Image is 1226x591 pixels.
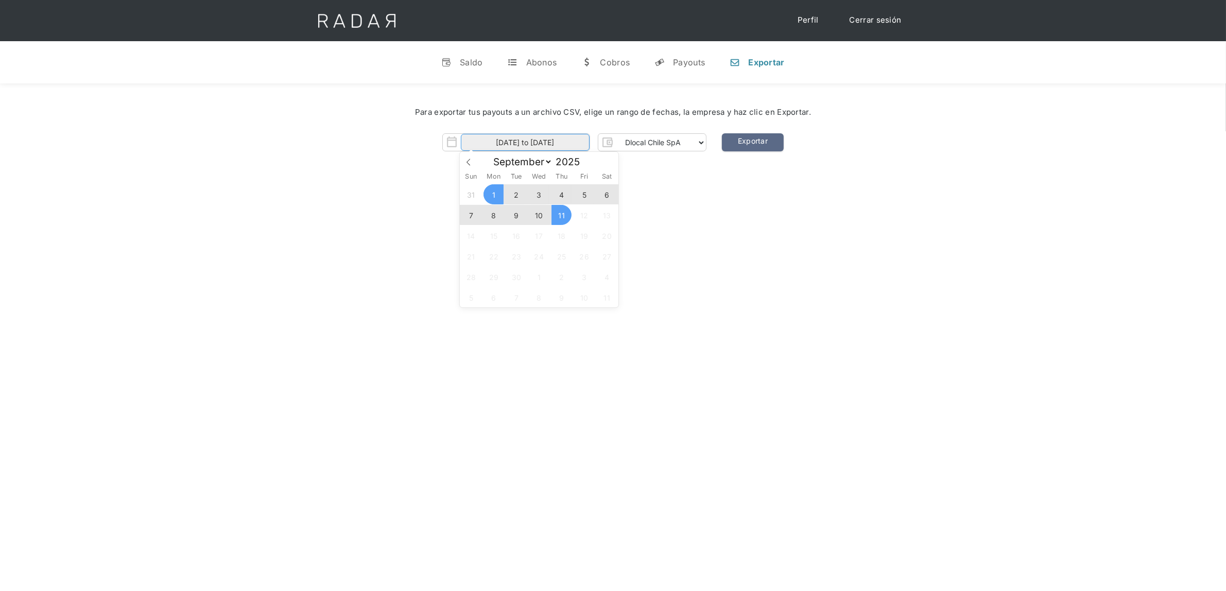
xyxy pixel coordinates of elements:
span: October 6, 2025 [484,287,504,307]
span: September 3, 2025 [529,184,549,204]
span: October 1, 2025 [529,267,549,287]
span: September 15, 2025 [484,225,504,246]
span: Mon [482,173,505,180]
span: September 2, 2025 [506,184,526,204]
span: October 4, 2025 [597,267,617,287]
div: n [730,57,740,67]
div: Abonos [526,57,557,67]
span: September 1, 2025 [484,184,504,204]
span: Sun [460,173,482,180]
span: September 19, 2025 [574,225,594,246]
div: Para exportar tus payouts a un archivo CSV, elige un rango de fechas, la empresa y haz clic en Ex... [31,107,1195,118]
div: w [581,57,592,67]
div: Exportar [748,57,784,67]
span: September 13, 2025 [597,205,617,225]
span: September 28, 2025 [461,267,481,287]
span: October 3, 2025 [574,267,594,287]
span: Tue [505,173,528,180]
span: October 2, 2025 [551,267,572,287]
form: Form [442,133,706,151]
span: September 30, 2025 [506,267,526,287]
div: y [654,57,665,67]
span: September 8, 2025 [484,205,504,225]
span: September 18, 2025 [551,225,572,246]
span: September 14, 2025 [461,225,481,246]
span: September 24, 2025 [529,246,549,266]
span: September 26, 2025 [574,246,594,266]
a: Perfil [787,10,829,30]
span: September 11, 2025 [551,205,572,225]
span: October 5, 2025 [461,287,481,307]
div: Payouts [673,57,705,67]
span: September 25, 2025 [551,246,572,266]
span: October 9, 2025 [551,287,572,307]
span: September 21, 2025 [461,246,481,266]
select: Month [488,155,552,168]
span: September 20, 2025 [597,225,617,246]
span: September 9, 2025 [506,205,526,225]
input: Year [552,156,590,168]
span: August 31, 2025 [461,184,481,204]
span: September 29, 2025 [484,267,504,287]
div: v [441,57,452,67]
span: October 10, 2025 [574,287,594,307]
span: Fri [573,173,596,180]
span: September 17, 2025 [529,225,549,246]
span: September 6, 2025 [597,184,617,204]
span: September 12, 2025 [574,205,594,225]
span: Wed [528,173,550,180]
span: September 23, 2025 [506,246,526,266]
span: October 8, 2025 [529,287,549,307]
span: October 7, 2025 [506,287,526,307]
a: Exportar [722,133,784,151]
span: September 16, 2025 [506,225,526,246]
span: October 11, 2025 [597,287,617,307]
span: September 5, 2025 [574,184,594,204]
span: Sat [596,173,618,180]
div: Saldo [460,57,483,67]
span: September 10, 2025 [529,205,549,225]
span: Thu [550,173,573,180]
div: t [508,57,518,67]
span: September 7, 2025 [461,205,481,225]
span: September 27, 2025 [597,246,617,266]
span: September 22, 2025 [484,246,504,266]
a: Cerrar sesión [839,10,912,30]
div: Cobros [600,57,630,67]
span: September 4, 2025 [551,184,572,204]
